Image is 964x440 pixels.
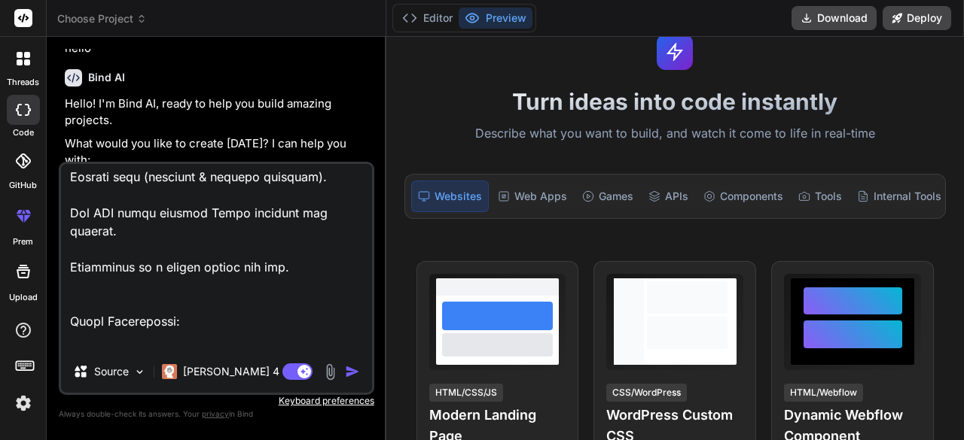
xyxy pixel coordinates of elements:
[162,364,177,379] img: Claude 4 Sonnet
[57,11,147,26] span: Choose Project
[792,181,848,212] div: Tools
[61,164,372,350] textarea: > Lorem i dol sit ametco “Adip Elit” — s doeiusm, temporinci, utl etdol-magnaal enimad min veni q...
[345,364,360,379] img: icon
[202,409,229,418] span: privacy
[784,384,863,402] div: HTML/Webflow
[65,40,371,57] p: hello
[183,364,295,379] p: [PERSON_NAME] 4 S..
[59,395,374,407] p: Keyboard preferences
[642,181,694,212] div: APIs
[13,235,33,248] label: prem
[459,8,532,29] button: Preview
[395,88,955,115] h1: Turn ideas into code instantly
[9,291,38,304] label: Upload
[133,366,146,378] img: Pick Models
[9,179,37,192] label: GitHub
[65,135,371,169] p: What would you like to create [DATE]? I can help you with:
[395,124,955,144] p: Describe what you want to build, and watch it come to life in real-time
[59,407,374,421] p: Always double-check its answers. Your in Bind
[411,181,489,212] div: Websites
[792,6,877,30] button: Download
[396,8,459,29] button: Editor
[429,384,503,402] div: HTML/CSS/JS
[883,6,951,30] button: Deploy
[576,181,639,212] div: Games
[7,76,39,89] label: threads
[697,181,789,212] div: Components
[11,390,36,416] img: settings
[13,126,34,139] label: code
[851,181,947,212] div: Internal Tools
[492,181,573,212] div: Web Apps
[606,384,687,402] div: CSS/WordPress
[88,70,125,85] h6: Bind AI
[65,96,371,129] p: Hello! I'm Bind AI, ready to help you build amazing projects.
[322,363,339,381] img: attachment
[94,364,129,379] p: Source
